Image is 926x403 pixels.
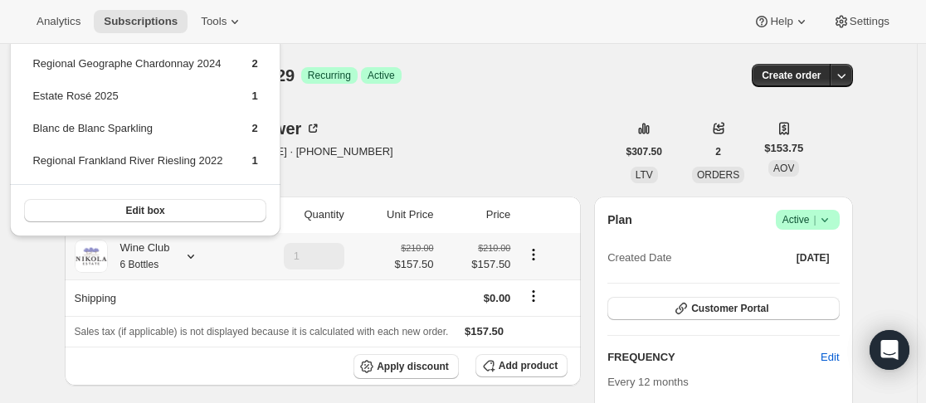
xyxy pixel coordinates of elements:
span: ORDERS [697,169,739,181]
span: Apply discount [377,360,449,373]
span: Help [770,15,792,28]
span: Customer Portal [691,302,768,315]
button: [DATE] [787,246,840,269]
th: Shipping [65,279,238,316]
button: Edit box [24,199,266,222]
button: Apply discount [353,354,459,379]
span: $153.75 [764,140,803,157]
button: Tools [191,10,253,33]
span: Active [782,211,833,228]
span: 1 [252,90,258,102]
td: Blanc de Blanc Sparkling [32,119,223,150]
span: LTV [636,169,653,181]
button: $307.50 [617,140,672,163]
span: [DATE] [797,251,830,265]
span: Sales tax (if applicable) is not displayed because it is calculated with each new order. [75,326,449,337]
button: Shipping actions [520,287,547,305]
span: 2 [715,145,721,158]
span: Edit box [125,204,164,217]
span: $157.50 [394,256,433,273]
td: Regional Frankland River Riesling 2022 [32,152,223,182]
td: Regional Geographe Chardonnay 2024 [32,55,223,85]
button: Settings [823,10,899,33]
div: Wine Club [108,240,170,273]
span: 2 [252,122,258,134]
span: $157.50 [465,325,504,337]
button: Add product [475,354,568,377]
th: Quantity [238,197,349,233]
button: Help [743,10,819,33]
small: $210.00 [401,243,433,253]
div: Open Intercom Messenger [870,330,909,370]
span: Subscription #6030360829 [91,66,295,85]
small: $210.00 [478,243,510,253]
button: Subscriptions [94,10,188,33]
td: Estate Rosé 2025 [32,87,223,118]
span: $0.00 [484,292,511,304]
button: Edit [811,344,849,371]
span: Every 12 months [607,376,689,388]
span: 1 [252,154,258,167]
span: $157.50 [443,256,510,273]
span: Recurring [308,69,351,82]
button: 2 [705,140,731,163]
span: Create order [762,69,821,82]
button: Analytics [27,10,90,33]
span: Active [368,69,395,82]
span: Subscriptions [104,15,178,28]
button: Customer Portal [607,297,839,320]
span: Edit [821,349,839,366]
button: Product actions [520,245,547,264]
span: Settings [850,15,889,28]
span: 2 [252,57,258,70]
button: Create order [752,64,831,87]
span: Analytics [37,15,80,28]
span: Created Date [607,250,671,266]
span: Tools [201,15,227,28]
h2: FREQUENCY [607,349,821,366]
span: | [813,213,816,226]
span: $307.50 [626,145,662,158]
span: Add product [499,359,558,372]
h2: Plan [607,211,632,228]
span: AOV [773,163,794,174]
small: 6 Bottles [120,259,159,270]
th: Price [438,197,515,233]
th: Unit Price [349,197,439,233]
